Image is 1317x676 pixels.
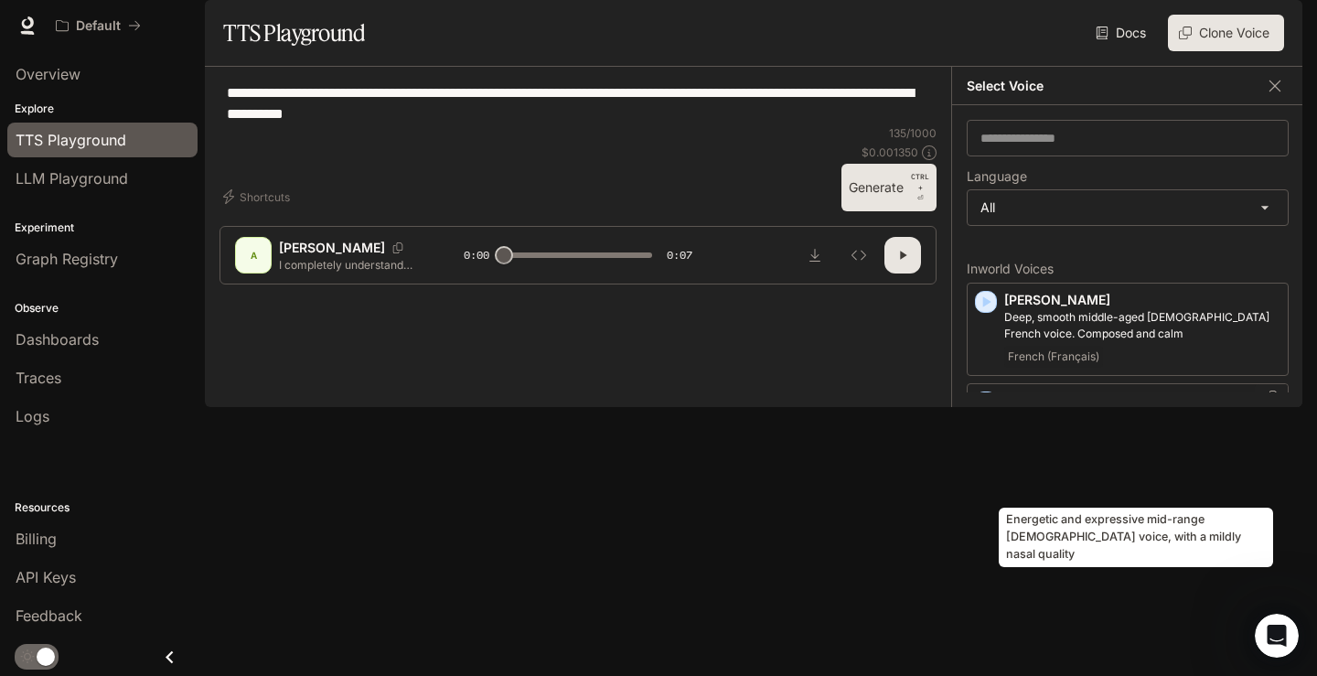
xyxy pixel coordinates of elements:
iframe: Intercom live chat [1255,614,1299,658]
button: Copy Voice ID [1262,391,1280,405]
span: 0:07 [667,246,692,264]
p: Default [76,18,121,34]
button: Clone Voice [1168,15,1284,51]
div: A [239,241,268,270]
button: Download audio [797,237,833,274]
span: 0:00 [464,246,489,264]
p: Language [967,170,1027,183]
p: [PERSON_NAME] [279,239,385,257]
button: Copy Voice ID [385,242,411,253]
button: Inspect [841,237,877,274]
p: Inworld Voices [967,263,1289,275]
p: ⏎ [911,171,929,204]
p: [PERSON_NAME] [1004,291,1280,309]
p: Deep, smooth middle-aged male French voice. Composed and calm [1004,309,1280,342]
p: $ 0.001350 [862,145,918,160]
button: All workspaces [48,7,149,44]
a: Docs [1092,15,1153,51]
p: [PERSON_NAME] [1004,392,1280,410]
h1: TTS Playground [223,15,365,51]
div: Energetic and expressive mid-range [DEMOGRAPHIC_DATA] voice, with a mildly nasal quality [999,508,1273,567]
button: Shortcuts [219,182,297,211]
p: CTRL + [911,171,929,193]
p: 135 / 1000 [889,125,937,141]
span: French (Français) [1004,346,1103,368]
button: GenerateCTRL +⏎ [841,164,937,211]
div: All [968,190,1288,225]
p: I completely understand your frustration with this situation. Let me look into your account detai... [279,257,420,273]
